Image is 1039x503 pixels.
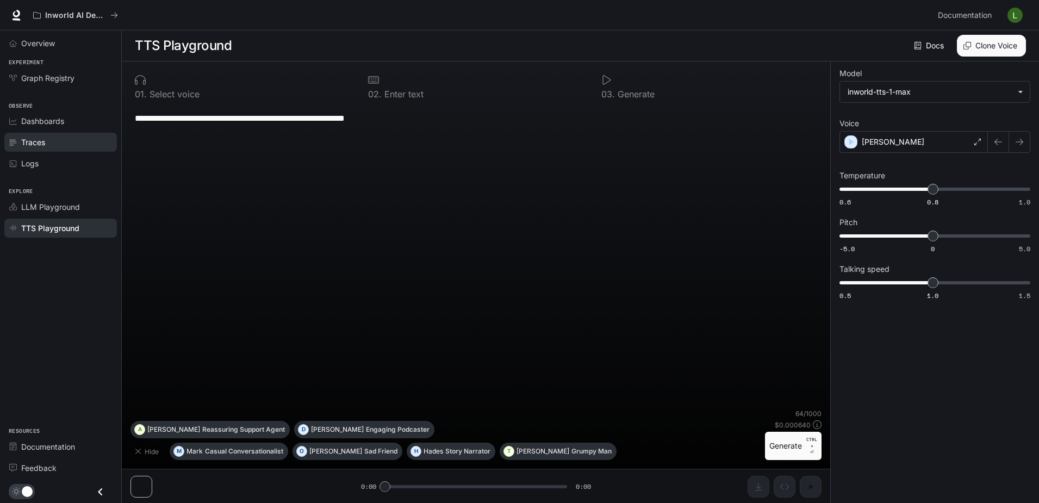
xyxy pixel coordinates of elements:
[4,437,117,456] a: Documentation
[938,9,992,22] span: Documentation
[931,244,935,253] span: 0
[21,441,75,452] span: Documentation
[4,133,117,152] a: Traces
[45,11,106,20] p: Inworld AI Demos
[601,90,615,98] p: 0 3 .
[368,90,382,98] p: 0 2 .
[21,222,79,234] span: TTS Playground
[382,90,424,98] p: Enter text
[4,69,117,88] a: Graph Registry
[4,197,117,216] a: LLM Playground
[297,443,307,460] div: O
[934,4,1000,26] a: Documentation
[927,291,938,300] span: 1.0
[147,426,200,433] p: [PERSON_NAME]
[170,443,288,460] button: MMarkCasual Conversationalist
[4,111,117,131] a: Dashboards
[135,421,145,438] div: A
[311,426,364,433] p: [PERSON_NAME]
[1007,8,1023,23] img: User avatar
[28,4,123,26] button: All workspaces
[293,443,402,460] button: O[PERSON_NAME]Sad Friend
[4,34,117,53] a: Overview
[1019,244,1030,253] span: 5.0
[21,158,39,169] span: Logs
[839,265,889,273] p: Talking speed
[795,409,822,418] p: 64 / 1000
[4,154,117,173] a: Logs
[205,448,283,455] p: Casual Conversationalist
[366,426,430,433] p: Engaging Podcaster
[839,244,855,253] span: -5.0
[445,448,490,455] p: Story Narrator
[927,197,938,207] span: 0.8
[130,443,165,460] button: Hide
[571,448,612,455] p: Grumpy Man
[862,136,924,147] p: [PERSON_NAME]
[135,35,232,57] h1: TTS Playground
[517,448,569,455] p: [PERSON_NAME]
[775,420,811,430] p: $ 0.000640
[22,485,33,497] span: Dark mode toggle
[21,72,74,84] span: Graph Registry
[839,219,857,226] p: Pitch
[407,443,495,460] button: HHadesStory Narrator
[147,90,200,98] p: Select voice
[806,436,817,449] p: CTRL +
[912,35,948,57] a: Docs
[424,448,443,455] p: Hades
[411,443,421,460] div: H
[839,291,851,300] span: 0.5
[130,421,290,438] button: A[PERSON_NAME]Reassuring Support Agent
[1019,197,1030,207] span: 1.0
[957,35,1026,57] button: Clone Voice
[4,458,117,477] a: Feedback
[202,426,285,433] p: Reassuring Support Agent
[1019,291,1030,300] span: 1.5
[21,201,80,213] span: LLM Playground
[615,90,655,98] p: Generate
[4,219,117,238] a: TTS Playground
[309,448,362,455] p: [PERSON_NAME]
[500,443,617,460] button: T[PERSON_NAME]Grumpy Man
[504,443,514,460] div: T
[364,448,397,455] p: Sad Friend
[848,86,1012,97] div: inworld-tts-1-max
[21,136,45,148] span: Traces
[21,115,64,127] span: Dashboards
[135,90,147,98] p: 0 1 .
[839,70,862,77] p: Model
[186,448,203,455] p: Mark
[1004,4,1026,26] button: User avatar
[174,443,184,460] div: M
[21,38,55,49] span: Overview
[21,462,57,474] span: Feedback
[839,197,851,207] span: 0.6
[840,82,1030,102] div: inworld-tts-1-max
[839,120,859,127] p: Voice
[839,172,885,179] p: Temperature
[88,481,113,503] button: Close drawer
[294,421,434,438] button: D[PERSON_NAME]Engaging Podcaster
[806,436,817,456] p: ⏎
[765,432,822,460] button: GenerateCTRL +⏎
[298,421,308,438] div: D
